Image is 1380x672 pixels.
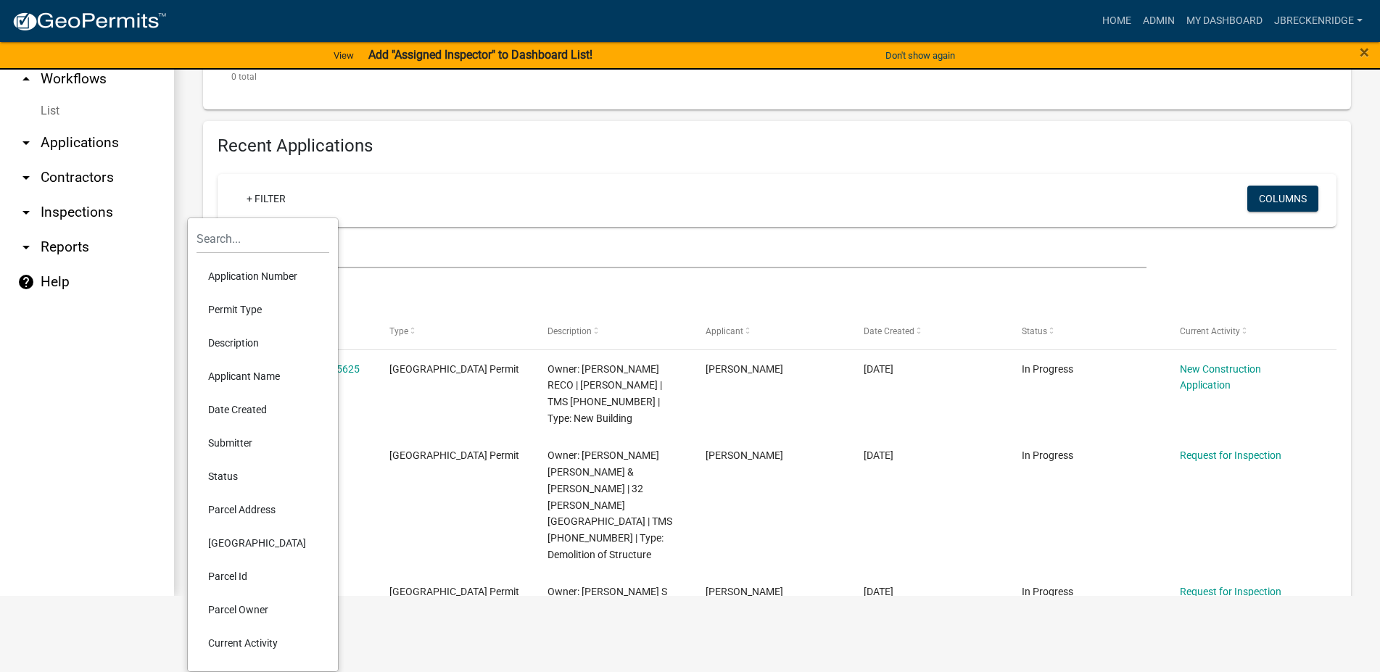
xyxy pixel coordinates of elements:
span: 08/18/2025 [864,363,893,375]
a: My Dashboard [1181,7,1268,35]
li: Application Number [197,260,329,293]
span: Applicant [706,326,743,336]
a: Request for Inspection [1180,586,1281,597]
datatable-header-cell: Date Created [850,314,1008,349]
span: In Progress [1022,363,1073,375]
i: arrow_drop_up [17,70,35,88]
span: Owner: CARR ERIC RECO | JACKSON RD | TMS 147-00-00-094 | Type: New Building [548,363,662,424]
span: Eric R Carr [706,363,783,375]
div: 0 total [218,59,1336,95]
a: Request for Inspection [1180,449,1281,461]
i: arrow_drop_down [17,169,35,186]
button: Close [1360,43,1369,61]
span: Date Created [864,326,914,336]
li: Parcel Address [197,493,329,526]
button: Columns [1247,186,1318,212]
datatable-header-cell: Current Activity [1166,314,1324,349]
li: Submitter [197,426,329,460]
li: Parcel Id [197,560,329,593]
span: In Progress [1022,449,1073,461]
li: Status [197,460,329,493]
input: Search for applications [218,238,1146,268]
li: Current Activity [197,626,329,660]
a: Home [1096,7,1137,35]
i: arrow_drop_down [17,204,35,221]
span: Abbeville County Building Permit [389,449,519,461]
li: Applicant Name [197,360,329,393]
datatable-header-cell: Type [376,314,534,349]
span: 08/18/2025 [864,449,893,461]
li: Description [197,326,329,360]
span: Abbeville County Building Permit [389,586,519,597]
span: Owner: FORTNER WILLIAM BEN & STACEY T | 32 CRYSTAL LAKE CT | TMS 045-00-00-163 | Type: Demolition... [548,449,672,560]
span: × [1360,42,1369,62]
li: [GEOGRAPHIC_DATA] [197,526,329,560]
span: Description [548,326,592,336]
strong: Add "Assigned Inspector" to Dashboard List! [368,48,592,62]
input: Search... [197,224,329,254]
span: Type [389,326,408,336]
span: In Progress [1022,586,1073,597]
button: Don't show again [880,43,961,67]
datatable-header-cell: Applicant [692,314,850,349]
i: help [17,273,35,291]
span: Abbeville County Building Permit [389,363,519,375]
i: arrow_drop_down [17,238,35,256]
datatable-header-cell: Status [1008,314,1166,349]
h4: Recent Applications [218,136,1336,157]
span: 08/15/2025 [864,586,893,597]
i: arrow_drop_down [17,134,35,152]
a: View [328,43,360,67]
datatable-header-cell: Description [534,314,692,349]
a: New Construction Application [1180,363,1261,391]
li: Date Created [197,393,329,426]
span: Current Activity [1180,326,1240,336]
a: Admin [1137,7,1181,35]
li: Permit Type [197,293,329,326]
li: Parcel Owner [197,593,329,626]
span: Linda Nickelson [706,586,783,597]
a: Jbreckenridge [1268,7,1368,35]
span: Runda Morton [706,449,783,461]
span: Status [1022,326,1047,336]
a: + Filter [235,186,297,212]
